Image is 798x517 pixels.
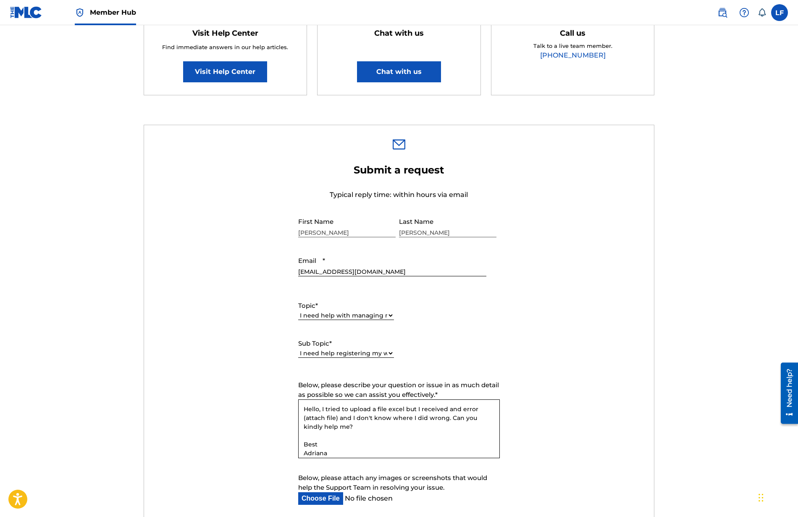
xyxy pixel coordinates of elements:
h2: Submit a request [298,164,500,176]
span: Typical reply time: within hours via email [330,191,468,199]
h5: Chat with us [374,29,424,38]
span: Below, please describe your question or issue in as much detail as possible so we can assist you ... [298,381,499,399]
a: [PHONE_NUMBER] [540,51,606,59]
button: Chat with us [357,61,441,82]
img: MLC Logo [10,6,42,18]
a: Public Search [714,4,731,21]
div: User Menu [771,4,788,21]
div: Widget chat [756,477,798,517]
img: search [717,8,727,18]
a: Visit Help Center [183,61,267,82]
img: 0ff00501b51b535a1dc6.svg [393,139,405,150]
h5: Visit Help Center [192,29,258,38]
span: Member Hub [90,8,136,17]
div: Trascina [759,485,764,510]
h5: Call us [560,29,585,38]
img: help [739,8,749,18]
span: Below, please attach any images or screenshots that would help the Support Team in resolving your... [298,474,487,491]
p: Talk to a live team member. [533,42,612,50]
div: Help [736,4,753,21]
div: Notifications [758,8,766,17]
iframe: Chat Widget [756,477,798,517]
span: Sub Topic [298,339,329,347]
span: Topic [298,302,315,310]
textarea: Hello, I tried to upload a file excel but I received and error (attach file) and I don't know whe... [298,399,500,458]
iframe: Resource Center [774,359,798,427]
span: Find immediate answers in our help articles. [162,44,288,50]
img: Top Rightsholder [75,8,85,18]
